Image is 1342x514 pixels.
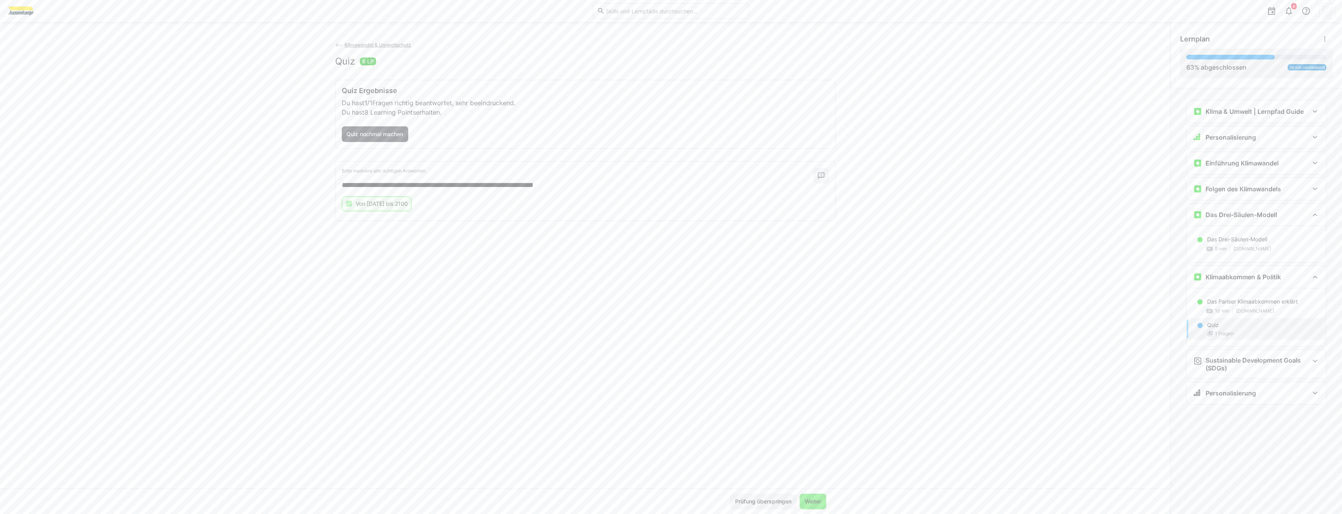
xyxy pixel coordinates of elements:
h3: Klima & Umwelt | Lernpfad Guide [1206,108,1304,115]
h3: Personalisierung [1206,389,1256,397]
span: Prüfung überspringen [734,498,793,505]
span: 8 LP [362,58,374,65]
span: [DOMAIN_NAME] [1233,246,1271,252]
span: 1 Fragen [1215,331,1234,337]
span: Weiter [804,498,822,505]
h3: Einführung Klimawandel [1206,159,1279,167]
h3: Personalisierung [1206,133,1256,141]
button: Weiter [800,494,826,509]
h2: Quiz [335,56,355,67]
h3: Sustainable Development Goals (SDGs) [1206,356,1309,372]
span: Klimawandel & Umweltschutz [344,42,411,48]
p: Du hast erhalten. [342,108,829,117]
p: Bitte markiere alle richtigen Antworten. [342,168,813,174]
span: 1/1 [364,99,372,107]
button: Prüfung überspringen [730,494,797,509]
span: 38 min verbleibend [1289,65,1325,70]
span: 63 [1186,63,1194,71]
span: 10 min [1215,308,1229,314]
div: % abgeschlossen [1186,63,1247,72]
p: Quiz [1207,321,1219,329]
p: Das Pariser Klimaabkommen erklärt [1207,298,1298,306]
button: Quiz nochmal machen [342,126,409,142]
span: Lernplan [1180,35,1210,43]
span: [DOMAIN_NAME] [1236,308,1274,314]
span: Quiz nochmal machen [345,130,404,138]
p: Du hast Fragen richtig beantwortet, sehr beeindruckend. [342,98,829,108]
p: Das Drei-Säulen-Modell [1207,235,1267,243]
h3: Quiz Ergebnisse [342,86,829,95]
span: 8 Learning Points [364,108,416,116]
input: Skills und Lernpfade durchsuchen… [605,7,745,14]
span: 6 [1293,4,1295,9]
p: Von [DATE] bis 2100 [356,200,408,208]
h3: Das Drei-Säulen-Modell [1206,211,1277,219]
a: Klimawandel & Umweltschutz [335,42,411,48]
span: 5 min [1215,246,1227,252]
h3: Folgen des Klimawandels [1206,185,1281,193]
h3: Klimaabkommen & Politik [1206,273,1281,281]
